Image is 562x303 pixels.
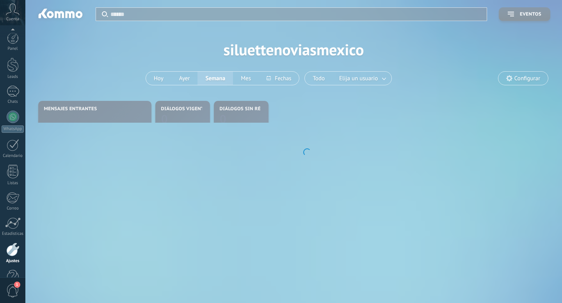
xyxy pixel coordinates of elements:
[2,153,24,159] div: Calendario
[2,46,24,51] div: Panel
[2,74,24,79] div: Leads
[2,99,24,104] div: Chats
[2,206,24,211] div: Correo
[6,17,19,22] span: Cuenta
[2,231,24,236] div: Estadísticas
[14,282,20,288] span: 1
[2,259,24,264] div: Ajustes
[2,125,24,133] div: WhatsApp
[2,181,24,186] div: Listas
